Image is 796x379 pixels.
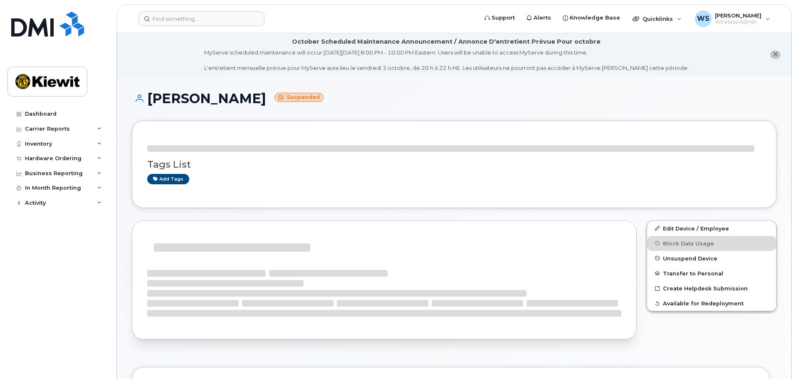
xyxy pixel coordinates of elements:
div: October Scheduled Maintenance Announcement / Annonce D'entretient Prévue Pour octobre [292,37,601,46]
button: Available for Redeployment [647,296,776,311]
a: Add tags [147,174,189,184]
h1: [PERSON_NAME] [132,91,776,106]
button: Unsuspend Device [647,251,776,266]
a: Edit Device / Employee [647,221,776,236]
div: MyServe scheduled maintenance will occur [DATE][DATE] 8:00 PM - 10:00 PM Eastern. Users will be u... [204,49,689,72]
span: Unsuspend Device [663,255,717,261]
button: close notification [770,50,781,59]
button: Block Data Usage [647,236,776,251]
button: Transfer to Personal [647,266,776,281]
small: Suspended [274,93,324,102]
span: Available for Redeployment [663,300,744,307]
a: Create Helpdesk Submission [647,281,776,296]
h3: Tags List [147,159,761,170]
